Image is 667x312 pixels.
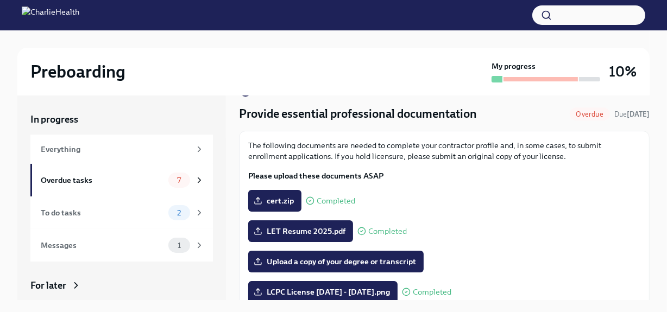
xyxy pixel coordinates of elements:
label: cert.zip [248,190,301,212]
span: Upload a copy of your degree or transcript [256,256,416,267]
div: To do tasks [41,207,164,219]
img: CharlieHealth [22,7,79,24]
span: Overdue [570,110,610,118]
span: 1 [171,241,187,250]
h4: Provide essential professional documentation [239,106,477,122]
div: Overdue tasks [41,174,164,186]
label: LET Resume 2025.pdf [248,220,353,242]
a: In progress [30,113,213,126]
h3: 10% [609,62,637,81]
a: Everything [30,135,213,164]
label: Upload a copy of your degree or transcript [248,251,424,272]
h2: Preboarding [30,61,125,82]
span: 2 [171,209,187,217]
span: 7 [171,176,187,184]
span: LCPC License [DATE] - [DATE].png [256,286,390,297]
p: The following documents are needed to complete your contractor profile and, in some cases, to sub... [248,140,640,162]
div: For later [30,279,66,292]
strong: Please upload these documents ASAP [248,171,383,181]
span: Completed [368,227,407,235]
strong: My progress [492,61,536,72]
div: Messages [41,239,164,251]
div: Everything [41,143,190,155]
label: LCPC License [DATE] - [DATE].png [248,281,398,303]
span: Completed [317,197,355,205]
span: Due [614,110,650,118]
a: Messages1 [30,229,213,262]
a: For later [30,279,213,292]
strong: [DATE] [627,110,650,118]
span: Completed [413,288,451,296]
a: To do tasks2 [30,196,213,229]
span: LET Resume 2025.pdf [256,226,345,237]
span: cert.zip [256,195,294,206]
a: Overdue tasks7 [30,164,213,196]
